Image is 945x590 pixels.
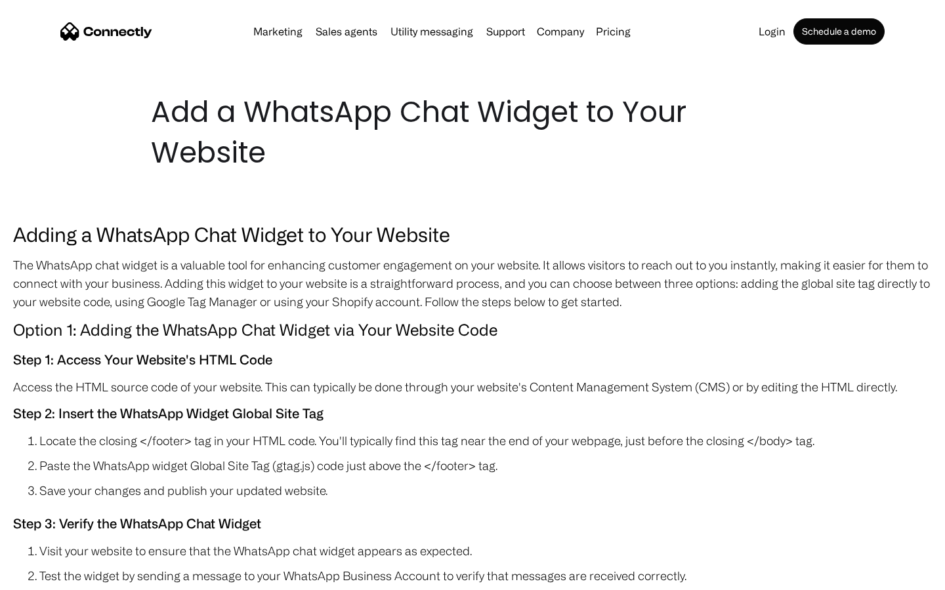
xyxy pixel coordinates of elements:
[13,513,932,535] h5: Step 3: Verify the WhatsApp Chat Widget
[13,317,932,342] h4: Option 1: Adding the WhatsApp Chat Widget via Your Website Code
[481,26,530,37] a: Support
[793,18,885,45] a: Schedule a demo
[385,26,478,37] a: Utility messaging
[151,92,794,173] h1: Add a WhatsApp Chat Widget to Your Website
[13,378,932,396] p: Access the HTML source code of your website. This can typically be done through your website's Co...
[26,567,79,585] ul: Language list
[537,22,584,41] div: Company
[13,349,932,371] h5: Step 1: Access Your Website's HTML Code
[13,256,932,311] p: The WhatsApp chat widget is a valuable tool for enhancing customer engagement on your website. It...
[13,567,79,585] aside: Language selected: English
[591,26,636,37] a: Pricing
[39,566,932,585] li: Test the widget by sending a message to your WhatsApp Business Account to verify that messages ar...
[39,541,932,560] li: Visit your website to ensure that the WhatsApp chat widget appears as expected.
[753,26,791,37] a: Login
[248,26,308,37] a: Marketing
[39,481,932,500] li: Save your changes and publish your updated website.
[13,219,932,249] h3: Adding a WhatsApp Chat Widget to Your Website
[310,26,383,37] a: Sales agents
[13,403,932,425] h5: Step 2: Insert the WhatsApp Widget Global Site Tag
[39,431,932,450] li: Locate the closing </footer> tag in your HTML code. You'll typically find this tag near the end o...
[39,456,932,475] li: Paste the WhatsApp widget Global Site Tag (gtag.js) code just above the </footer> tag.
